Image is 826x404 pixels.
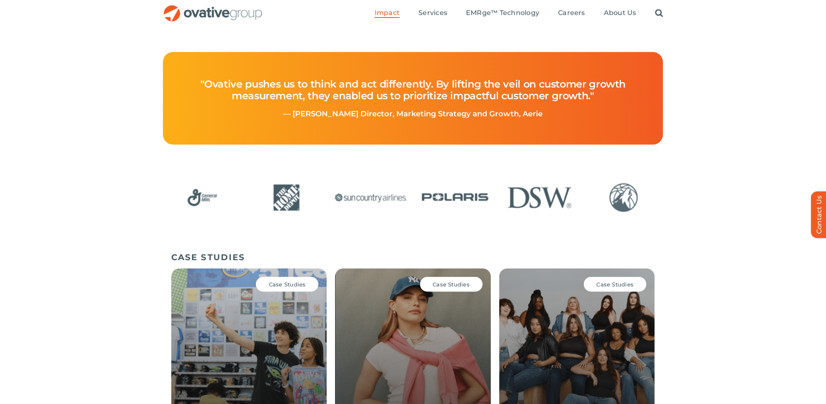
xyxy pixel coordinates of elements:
[558,9,585,17] span: Careers
[416,181,494,216] div: 10 / 24
[655,9,663,18] a: Search
[171,252,655,262] h5: CASE STUDIES
[375,9,400,17] span: Impact
[584,181,663,216] div: 12 / 24
[418,9,447,18] a: Services
[183,70,643,110] h4: "Ovative pushes us to think and act differently. By lifting the veil on customer growth measureme...
[331,181,410,216] div: 9 / 24
[604,9,636,17] span: About Us
[183,110,643,118] p: — [PERSON_NAME] Director, Marketing Strategy and Growth, Aerie
[466,9,539,17] span: EMRge™ Technology
[558,9,585,18] a: Careers
[500,181,579,216] div: 11 / 24
[418,9,447,17] span: Services
[466,9,539,18] a: EMRge™ Technology
[604,9,636,18] a: About Us
[163,4,263,12] a: OG_Full_horizontal_RGB
[163,181,242,216] div: 7 / 24
[375,9,400,18] a: Impact
[247,181,326,216] div: 8 / 24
